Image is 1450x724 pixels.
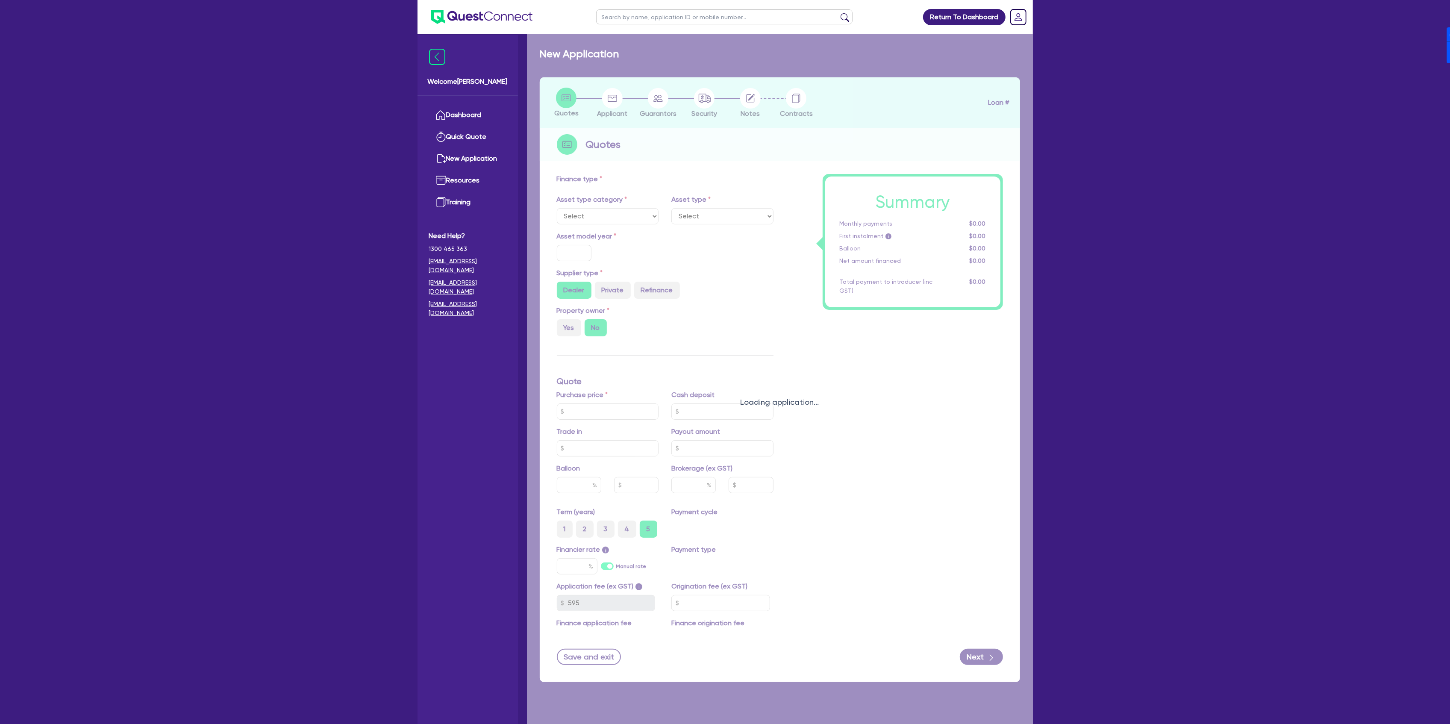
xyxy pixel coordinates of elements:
a: Training [429,191,506,213]
a: Quick Quote [429,126,506,148]
img: quick-quote [436,132,446,142]
a: Dropdown toggle [1007,6,1029,28]
img: resources [436,175,446,185]
a: Return To Dashboard [923,9,1006,25]
span: Welcome [PERSON_NAME] [428,77,508,87]
a: [EMAIL_ADDRESS][DOMAIN_NAME] [429,300,506,318]
div: Loading application... [527,396,1033,408]
span: 1300 465 363 [429,244,506,253]
img: new-application [436,153,446,164]
img: icon-menu-close [429,49,445,65]
a: Dashboard [429,104,506,126]
a: New Application [429,148,506,170]
img: training [436,197,446,207]
a: [EMAIL_ADDRESS][DOMAIN_NAME] [429,278,506,296]
a: Resources [429,170,506,191]
a: [EMAIL_ADDRESS][DOMAIN_NAME] [429,257,506,275]
span: Need Help? [429,231,506,241]
img: quest-connect-logo-blue [431,10,532,24]
input: Search by name, application ID or mobile number... [596,9,853,24]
